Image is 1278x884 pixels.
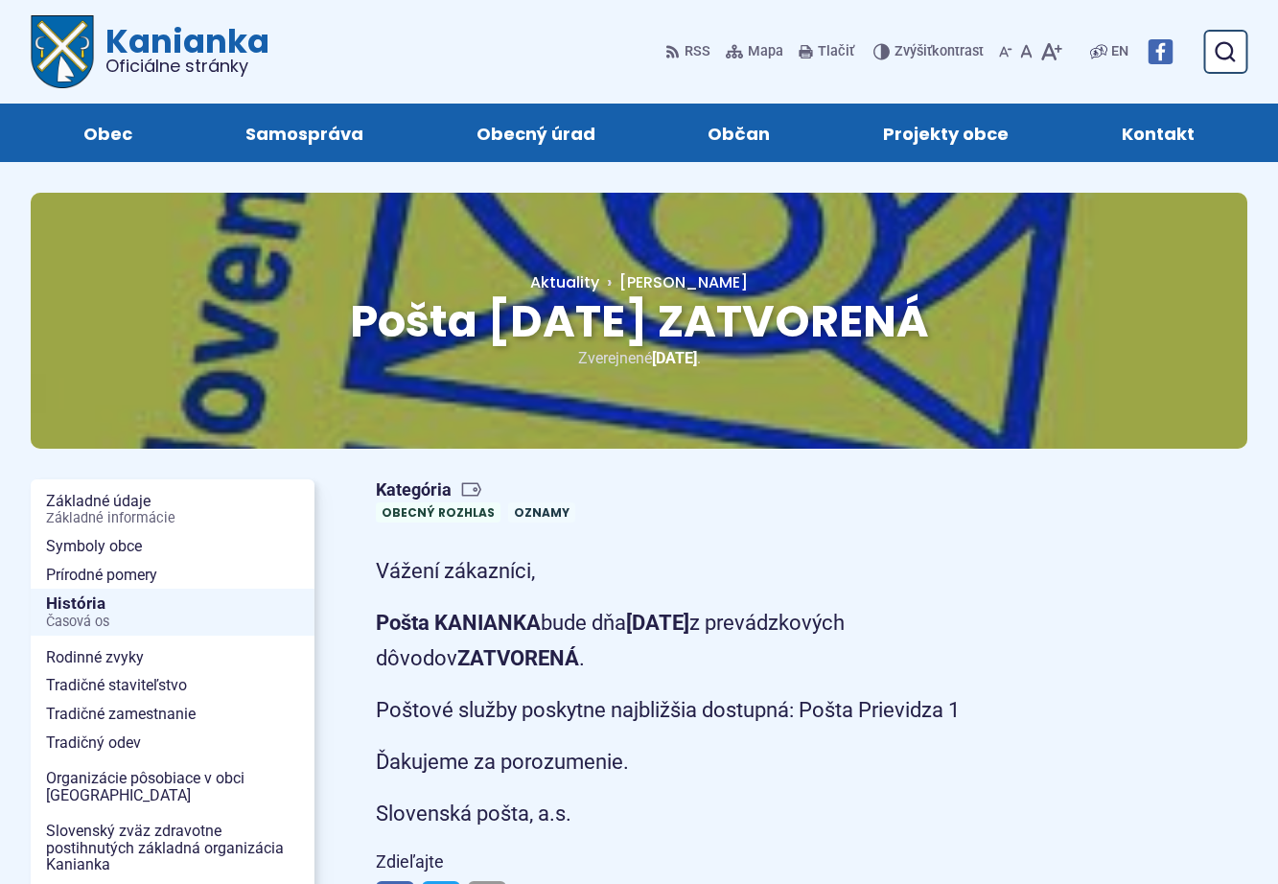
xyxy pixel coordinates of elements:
[31,561,314,590] a: Prírodné pomery
[376,611,541,635] strong: Pošta KANIANKA
[883,104,1009,162] span: Projekty obce
[31,764,314,809] a: Organizácie pôsobiace v obci [GEOGRAPHIC_DATA]
[376,553,1057,589] p: Vážení zákazníci,
[83,104,132,162] span: Obec
[508,502,575,523] a: Oznamy
[439,104,633,162] a: Obecný úrad
[476,104,595,162] span: Obecný úrad
[46,589,299,636] span: História
[376,502,500,523] a: Obecný rozhlas
[1016,32,1036,72] button: Nastaviť pôvodnú veľkosť písma
[376,479,583,501] span: Kategória
[245,104,363,162] span: Samospráva
[795,32,858,72] button: Tlačiť
[708,104,770,162] span: Občan
[46,764,299,809] span: Organizácie pôsobiace v obci [GEOGRAPHIC_DATA]
[1036,32,1066,72] button: Zväčšiť veľkosť písma
[92,345,1186,371] p: Zverejnené .
[1107,40,1132,63] a: EN
[376,848,1057,877] p: Zdieľajte
[895,44,984,60] span: kontrast
[748,40,783,63] span: Mapa
[530,271,599,293] a: Aktuality
[350,291,929,352] span: Pošta [DATE] ZATVORENÁ
[652,349,697,367] span: [DATE]
[376,796,1057,831] p: Slovenská pošta, a.s.
[208,104,401,162] a: Samospráva
[31,671,314,700] a: Tradičné staviteľstvo
[46,561,299,590] span: Prírodné pomery
[376,605,1057,677] p: bude dňa z prevádzkových dôvodov .
[31,700,314,729] a: Tradičné zamestnanie
[895,43,932,59] span: Zvýšiť
[31,589,314,636] a: HistóriaČasová os
[619,271,748,293] span: [PERSON_NAME]
[1111,40,1128,63] span: EN
[31,817,314,879] a: Slovenský zväz zdravotne postihnutých základná organizácia Kanianka
[46,700,299,729] span: Tradičné zamestnanie
[995,32,1016,72] button: Zmenšiť veľkosť písma
[31,487,314,532] a: Základné údajeZákladné informácie
[46,487,299,532] span: Základné údaje
[846,104,1046,162] a: Projekty obce
[46,671,299,700] span: Tradičné staviteľstvo
[94,25,269,75] span: Kanianka
[818,44,854,60] span: Tlačiť
[665,32,714,72] a: RSS
[626,611,689,635] strong: [DATE]
[685,40,710,63] span: RSS
[46,643,299,672] span: Rodinné zvyky
[722,32,787,72] a: Mapa
[46,532,299,561] span: Symboly obce
[1122,104,1195,162] span: Kontakt
[873,32,988,72] button: Zvýšiťkontrast
[376,692,1057,728] p: Poštové služby poskytne najbližšia dostupná: Pošta Prievidza 1
[31,15,94,88] img: Prejsť na domovskú stránku
[46,511,299,526] span: Základné informácie
[31,15,269,88] a: Logo Kanianka, prejsť na domovskú stránku.
[105,58,269,75] span: Oficiálne stránky
[46,729,299,757] span: Tradičný odev
[599,271,748,293] a: [PERSON_NAME]
[457,646,579,670] strong: ZATVORENÁ
[46,615,299,630] span: Časová os
[376,744,1057,779] p: Ďakujeme za porozumenie.
[1148,39,1173,64] img: Prejsť na Facebook stránku
[671,104,808,162] a: Občan
[31,643,314,672] a: Rodinné zvyky
[31,532,314,561] a: Symboly obce
[46,104,170,162] a: Obec
[1084,104,1232,162] a: Kontakt
[31,729,314,757] a: Tradičný odev
[46,817,299,879] span: Slovenský zväz zdravotne postihnutých základná organizácia Kanianka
